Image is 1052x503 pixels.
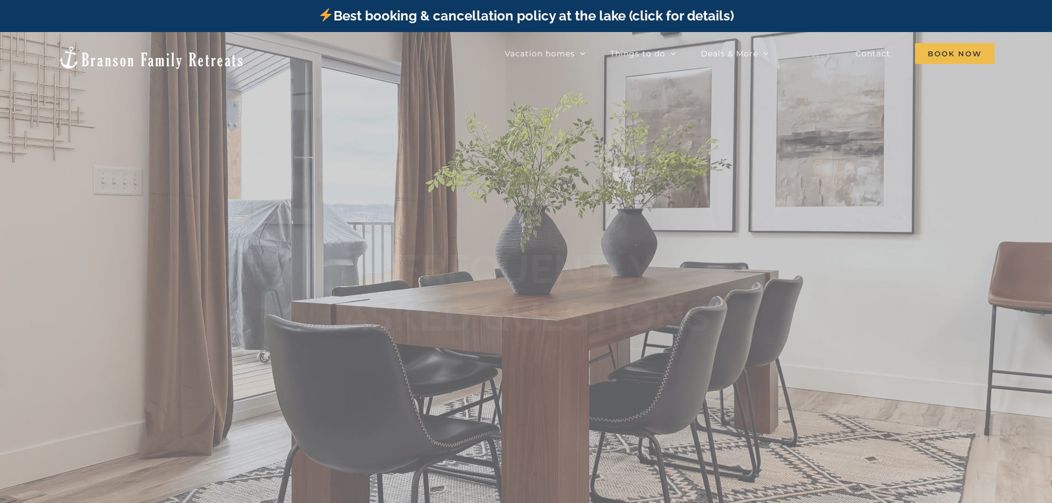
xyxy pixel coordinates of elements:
a: Contact [855,43,890,65]
span: Vacation homes [505,50,575,57]
a: Best booking & cancellation policy at the lake (click for details) [318,8,733,24]
img: ⚡️ [319,8,332,22]
a: Vacation homes [505,43,585,65]
b: FREQUENTLY ASKED QUESTIONS [342,246,710,340]
span: Things to do [610,50,665,57]
a: Book Now [915,43,995,65]
span: Deals & More [701,50,758,57]
span: Book Now [915,43,995,64]
span: About [794,50,820,57]
a: About [794,43,831,65]
img: Branson Family Retreats Logo [57,45,245,70]
a: Deals & More [701,43,769,65]
span: Contact [855,50,890,57]
a: Things to do [610,43,676,65]
nav: Main Menu [505,43,995,65]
